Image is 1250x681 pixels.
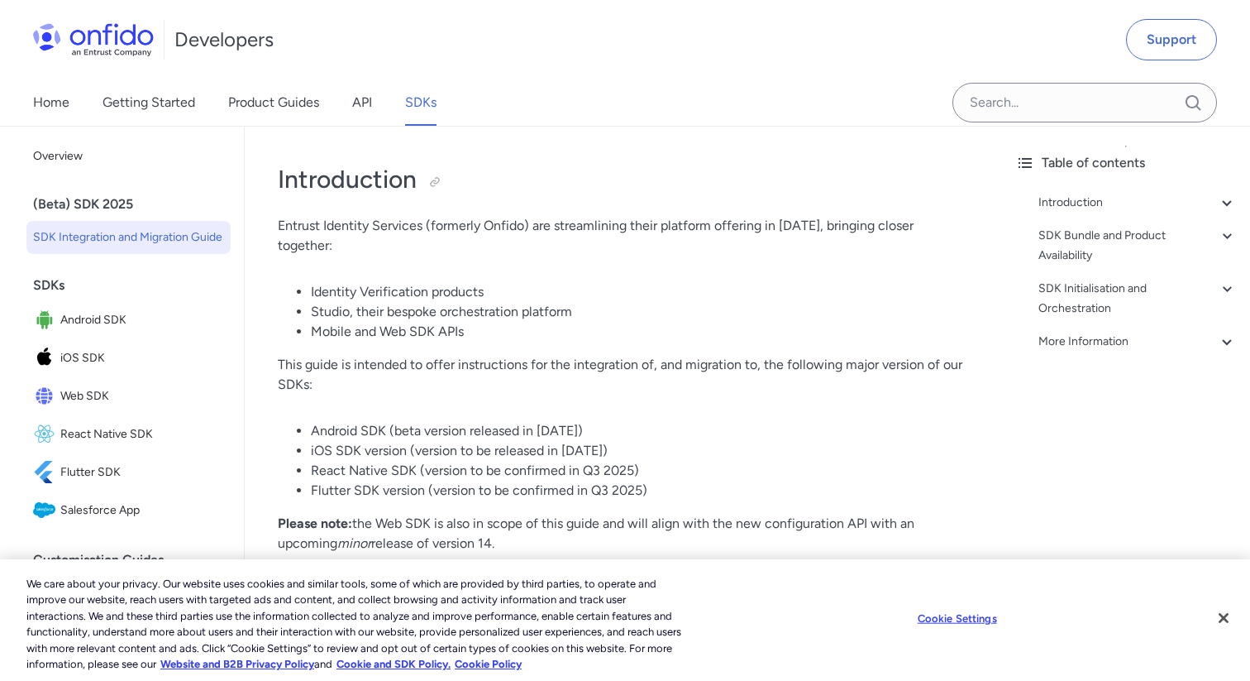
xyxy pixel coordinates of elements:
[1038,193,1237,213] a: Introduction
[33,228,224,247] span: SDK Integration and Migration Guide
[311,441,969,461] li: iOS SDK version (version to be released in [DATE])
[33,269,237,302] div: SDKs
[33,188,237,221] div: (Beta) SDK 2025
[311,481,969,501] li: Flutter SDK version (version to be confirmed in Q3 2025)
[311,282,969,302] li: Identity Verification products
[336,658,451,670] a: Cookie and SDK Policy.
[26,576,688,673] div: We care about your privacy. Our website uses cookies and similar tools, some of which are provide...
[278,216,969,256] p: Entrust Identity Services (formerly Onfido) are streamlining their platform offering in [DATE], b...
[26,492,231,529] a: IconSalesforce AppSalesforce App
[60,499,224,522] span: Salesforce App
[1038,226,1237,266] a: SDK Bundle and Product Availability
[33,423,60,446] img: IconReact Native SDK
[405,79,437,126] a: SDKs
[311,302,969,322] li: Studio, their bespoke orchestration platform
[952,83,1217,122] input: Onfido search input field
[33,79,69,126] a: Home
[278,516,352,531] strong: Please note:
[26,302,231,338] a: IconAndroid SDKAndroid SDK
[26,416,231,453] a: IconReact Native SDKReact Native SDK
[33,499,60,522] img: IconSalesforce App
[1015,153,1237,173] div: Table of contents
[1038,332,1237,352] a: More Information
[905,602,1009,635] button: Cookie Settings
[228,79,319,126] a: Product Guides
[103,79,195,126] a: Getting Started
[160,658,314,670] a: More information about our cookie policy., opens in a new tab
[1038,279,1237,319] a: SDK Initialisation and Orchestration
[33,309,60,332] img: IconAndroid SDK
[33,461,60,484] img: IconFlutter SDK
[33,23,154,56] img: Onfido Logo
[60,423,224,446] span: React Native SDK
[311,322,969,342] li: Mobile and Web SDK APIs
[33,347,60,370] img: IconiOS SDK
[60,461,224,484] span: Flutter SDK
[33,544,237,577] div: Customisation Guides
[26,221,231,254] a: SDK Integration and Migration Guide
[278,355,969,395] p: This guide is intended to offer instructions for the integration of, and migration to, the follow...
[278,163,969,196] h1: Introduction
[26,140,231,173] a: Overview
[1205,600,1242,636] button: Close
[352,79,372,126] a: API
[60,347,224,370] span: iOS SDK
[455,658,522,670] a: Cookie Policy
[26,378,231,415] a: IconWeb SDKWeb SDK
[337,535,371,551] em: minor
[33,146,224,166] span: Overview
[278,514,969,554] p: the Web SDK is also in scope of this guide and will align with the new configuration API with an ...
[1126,19,1217,60] a: Support
[26,340,231,376] a: IconiOS SDKiOS SDK
[60,385,224,408] span: Web SDK
[311,461,969,481] li: React Native SDK (version to be confirmed in Q3 2025)
[311,421,969,441] li: Android SDK (beta version released in [DATE])
[26,454,231,491] a: IconFlutter SDKFlutter SDK
[174,26,274,53] h1: Developers
[60,309,224,332] span: Android SDK
[33,385,60,408] img: IconWeb SDK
